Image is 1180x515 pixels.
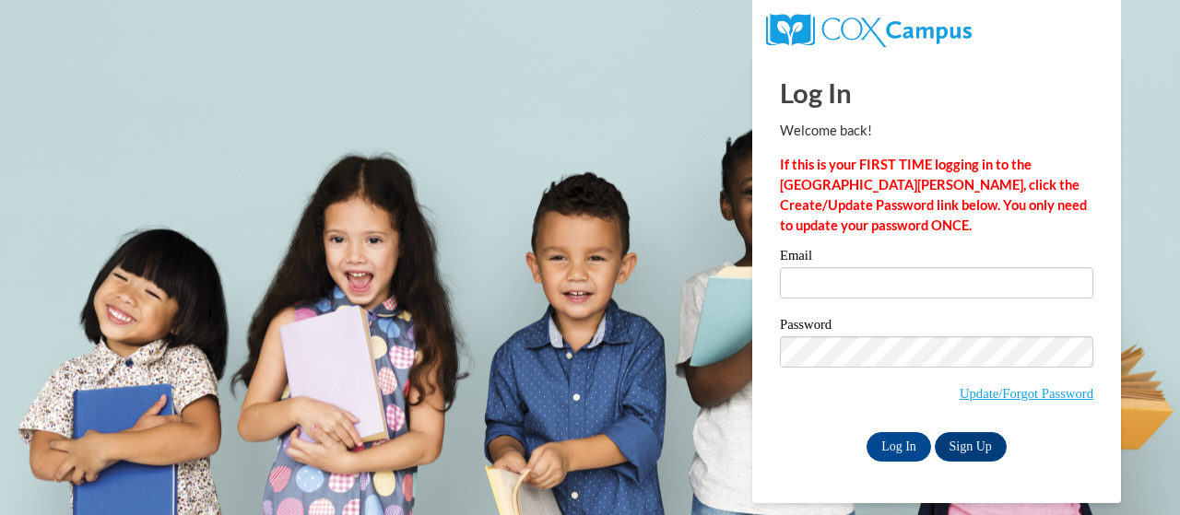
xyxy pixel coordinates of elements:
[780,249,1093,267] label: Email
[780,157,1087,233] strong: If this is your FIRST TIME logging in to the [GEOGRAPHIC_DATA][PERSON_NAME], click the Create/Upd...
[780,318,1093,336] label: Password
[867,432,931,462] input: Log In
[780,74,1093,111] h1: Log In
[766,14,972,47] img: COX Campus
[766,21,972,37] a: COX Campus
[780,121,1093,141] p: Welcome back!
[935,432,1007,462] a: Sign Up
[960,386,1093,401] a: Update/Forgot Password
